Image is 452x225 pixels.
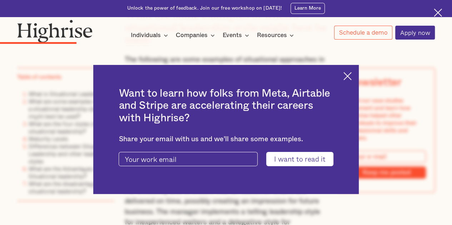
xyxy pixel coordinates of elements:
[223,31,242,40] div: Events
[176,31,208,40] div: Companies
[343,72,352,80] img: Cross icon
[119,152,333,166] form: current-ascender-blog-article-modal-form
[127,5,282,12] div: Unlock the power of feedback. Join our free workshop on [DATE]!
[434,9,442,17] img: Cross icon
[266,152,333,166] input: I want to read it
[119,87,333,124] h2: Want to learn how folks from Meta, Airtable and Stripe are accelerating their careers with Highrise?
[131,31,170,40] div: Individuals
[223,31,251,40] div: Events
[290,3,325,14] a: Learn More
[17,20,93,42] img: Highrise logo
[334,26,392,40] a: Schedule a demo
[119,152,257,166] input: Your work email
[131,31,161,40] div: Individuals
[395,26,435,40] a: Apply now
[176,31,217,40] div: Companies
[119,135,333,143] div: Share your email with us and we'll share some examples.
[257,31,287,40] div: Resources
[257,31,296,40] div: Resources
